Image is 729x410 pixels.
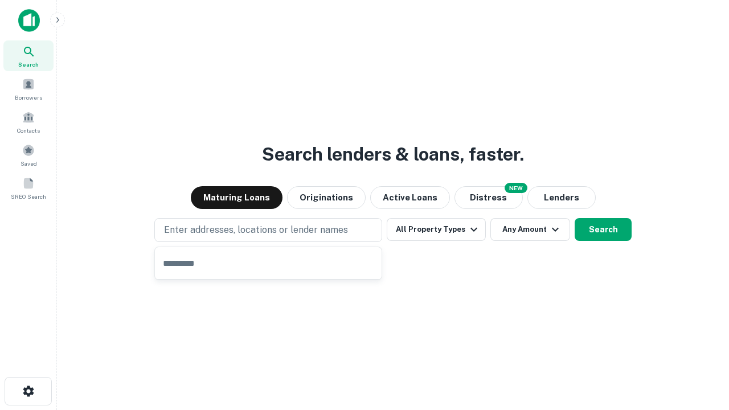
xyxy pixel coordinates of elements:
button: Search distressed loans with lien and other non-mortgage details. [454,186,523,209]
span: SREO Search [11,192,46,201]
p: Enter addresses, locations or lender names [164,223,348,237]
button: Search [575,218,632,241]
button: All Property Types [387,218,486,241]
button: Maturing Loans [191,186,282,209]
a: Search [3,40,54,71]
button: Active Loans [370,186,450,209]
a: SREO Search [3,173,54,203]
h3: Search lenders & loans, faster. [262,141,524,168]
span: Borrowers [15,93,42,102]
iframe: Chat Widget [672,319,729,374]
a: Saved [3,140,54,170]
a: Contacts [3,106,54,137]
button: Enter addresses, locations or lender names [154,218,382,242]
span: Contacts [17,126,40,135]
span: Search [18,60,39,69]
button: Lenders [527,186,596,209]
button: Any Amount [490,218,570,241]
a: Borrowers [3,73,54,104]
img: capitalize-icon.png [18,9,40,32]
span: Saved [21,159,37,168]
button: Originations [287,186,366,209]
div: NEW [505,183,527,193]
